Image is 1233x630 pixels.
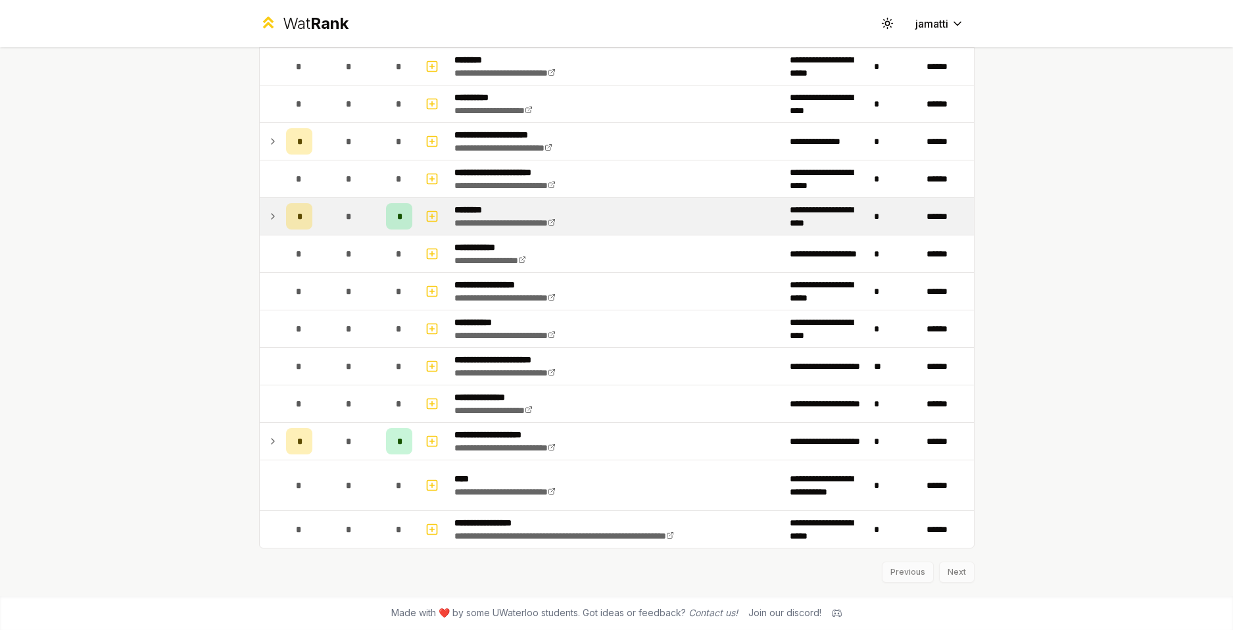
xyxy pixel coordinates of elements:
button: jamatti [905,12,975,36]
span: Made with ❤️ by some UWaterloo students. Got ideas or feedback? [391,606,738,619]
a: WatRank [259,13,349,34]
div: Wat [283,13,349,34]
div: Join our discord! [748,606,821,619]
span: Rank [310,14,349,33]
span: jamatti [915,16,948,32]
a: Contact us! [689,607,738,618]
